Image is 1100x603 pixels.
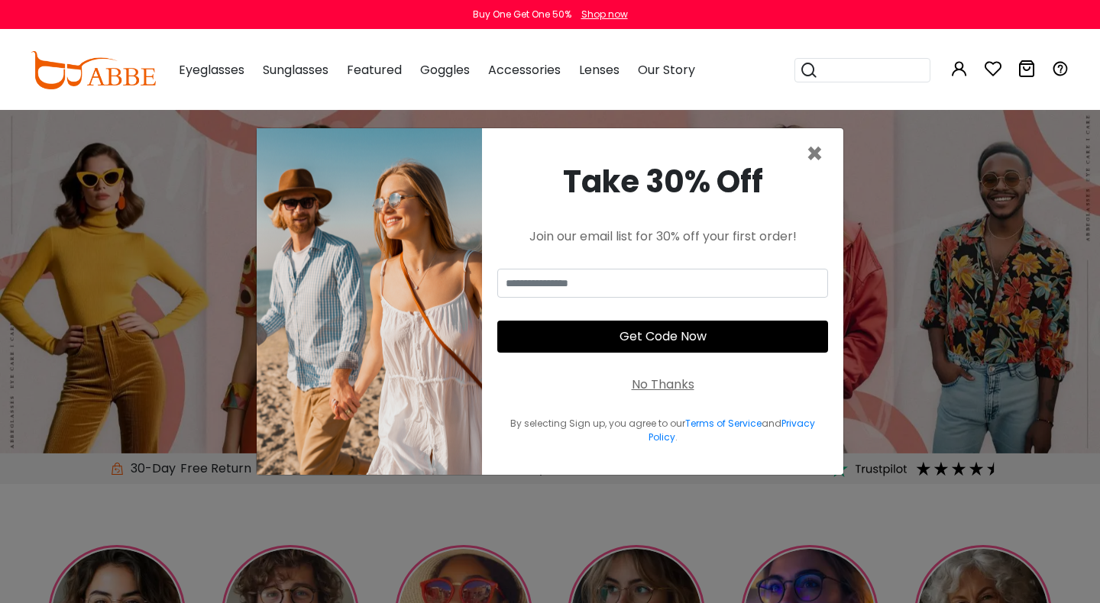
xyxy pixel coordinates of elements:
[632,376,694,394] div: No Thanks
[31,51,156,89] img: abbeglasses.com
[347,61,402,79] span: Featured
[497,227,828,246] div: Join our email list for 30% off your first order!
[497,417,828,444] div: By selecting Sign up, you agree to our and .
[497,321,828,353] button: Get Code Now
[581,8,628,21] div: Shop now
[579,61,620,79] span: Lenses
[806,140,823,168] button: Close
[649,417,816,443] a: Privacy Policy
[806,134,823,173] span: ×
[488,61,561,79] span: Accessories
[574,8,628,21] a: Shop now
[497,159,828,205] div: Take 30% Off
[179,61,244,79] span: Eyeglasses
[685,417,762,430] a: Terms of Service
[420,61,470,79] span: Goggles
[263,61,328,79] span: Sunglasses
[638,61,695,79] span: Our Story
[473,8,571,21] div: Buy One Get One 50%
[257,128,482,475] img: welcome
